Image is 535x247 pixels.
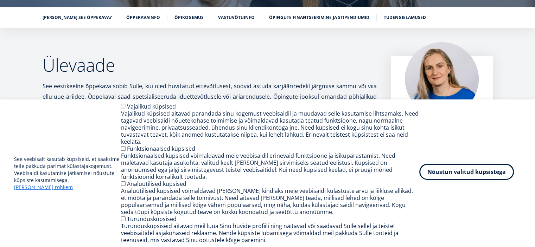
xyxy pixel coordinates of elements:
[384,14,426,21] a: Tudengielamused
[43,56,377,74] h2: Ülevaade
[126,14,160,21] a: Õppekavainfo
[174,14,204,21] a: Õpikogemus
[8,87,68,93] span: Rahvusvaheline ärijuhtimine
[121,187,419,215] div: Analüütilised küpsised võimaldavad [PERSON_NAME] kindlaks meie veebisaidi külastuste arvu ja liik...
[8,69,139,75] span: Ettevõtlus ja ärijuhtimine (sessioonõpe), õpingute algus [DATE]
[121,152,419,180] div: Funktsionaalsed küpsised võimaldavad meie veebisaidil erinevaid funktsioone ja isikupärastamist. ...
[419,164,514,180] button: Nõustun valitud küpsistega
[2,69,6,74] input: Ettevõtlus ja ärijuhtimine (sessioonõpe), õpingute algus [DATE]
[405,42,479,116] img: a
[167,0,199,7] span: Perekonnanimi
[218,14,255,21] a: Vastuvõtuinfo
[2,87,6,92] input: Rahvusvaheline ärijuhtimine
[269,14,369,21] a: Õpingute finantseerimine ja stipendiumid
[121,222,419,243] div: Turundusküpsiseid aitavad meil luua Sinu huvide profiili ning näitavad või saadavad Sulle sellel ...
[2,97,6,101] input: Mõjuettevõtlus
[14,156,121,191] p: See veebisait kasutab küpsiseid, et saaksime teile pakkuda parimat külastajakogemust. Veebisaidi ...
[127,103,176,110] label: Vajalikud küpsised
[127,145,195,152] label: Funktsionaalsed küpsised
[2,78,6,83] input: Ettevõtlus ja ärijuhtimine (päevaõpe)
[121,110,419,145] div: Vajalikud küpsised aitavad parandada sinu kogemust veebisaidil ja muudavad selle kasutamise lihts...
[43,14,112,21] a: [PERSON_NAME] see õppekava?
[43,81,377,134] p: See eestikeelne õppekava sobib Sulle, kui oled huvitatud ettevõtlusest, soovid astuda karjäärired...
[8,78,85,84] span: Ettevõtlus ja ärijuhtimine (päevaõpe)
[127,180,186,188] label: Analüütilised küpsised
[8,96,40,103] span: Mõjuettevõtlus
[14,184,73,191] a: [PERSON_NAME] rohkem
[127,215,177,223] label: Turundusküpsised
